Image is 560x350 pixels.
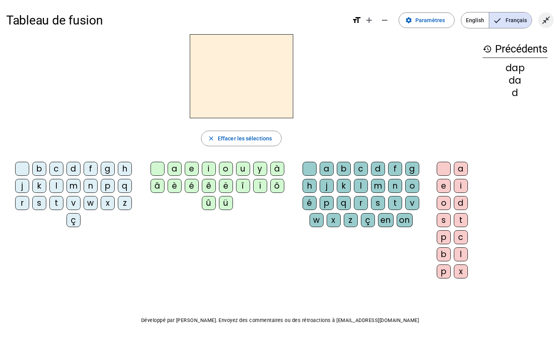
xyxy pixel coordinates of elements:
[454,247,468,261] div: l
[66,213,80,227] div: ç
[236,179,250,193] div: î
[364,16,374,25] mat-icon: add
[236,162,250,176] div: u
[15,179,29,193] div: j
[388,196,402,210] div: t
[437,179,451,193] div: e
[397,213,413,227] div: on
[377,12,392,28] button: Diminuer la taille de la police
[208,135,215,142] mat-icon: close
[270,179,284,193] div: ô
[202,196,216,210] div: û
[483,63,548,73] div: dap
[437,196,451,210] div: o
[66,162,80,176] div: d
[118,179,132,193] div: q
[303,179,317,193] div: h
[32,179,46,193] div: k
[454,264,468,278] div: x
[49,196,63,210] div: t
[118,162,132,176] div: h
[253,179,267,193] div: ï
[118,196,132,210] div: z
[320,196,334,210] div: p
[352,16,361,25] mat-icon: format_size
[32,196,46,210] div: s
[461,12,532,28] mat-button-toggle-group: Language selection
[405,179,419,193] div: o
[344,213,358,227] div: z
[168,162,182,176] div: a
[6,8,346,33] h1: Tableau de fusion
[253,162,267,176] div: y
[219,196,233,210] div: ü
[150,179,164,193] div: â
[320,179,334,193] div: j
[437,247,451,261] div: b
[378,213,394,227] div: en
[380,16,389,25] mat-icon: remove
[218,134,272,143] span: Effacer les sélections
[483,76,548,85] div: da
[388,162,402,176] div: f
[327,213,341,227] div: x
[405,17,412,24] mat-icon: settings
[32,162,46,176] div: b
[461,12,489,28] span: English
[371,162,385,176] div: d
[101,162,115,176] div: g
[437,213,451,227] div: s
[101,179,115,193] div: p
[454,230,468,244] div: c
[310,213,324,227] div: w
[337,196,351,210] div: q
[405,196,419,210] div: v
[84,179,98,193] div: n
[337,179,351,193] div: k
[483,88,548,98] div: d
[66,196,80,210] div: v
[185,162,199,176] div: e
[415,16,445,25] span: Paramètres
[437,264,451,278] div: p
[6,316,554,325] p: Développé par [PERSON_NAME]. Envoyez des commentaires ou des rétroactions à [EMAIL_ADDRESS][DOMAI...
[337,162,351,176] div: b
[371,179,385,193] div: m
[437,230,451,244] div: p
[483,40,548,58] h3: Précédents
[49,162,63,176] div: c
[66,179,80,193] div: m
[101,196,115,210] div: x
[219,179,233,193] div: ë
[454,179,468,193] div: i
[84,162,98,176] div: f
[202,162,216,176] div: i
[538,12,554,28] button: Quitter le plein écran
[84,196,98,210] div: w
[371,196,385,210] div: s
[399,12,455,28] button: Paramètres
[15,196,29,210] div: r
[388,179,402,193] div: n
[303,196,317,210] div: é
[354,196,368,210] div: r
[354,162,368,176] div: c
[454,213,468,227] div: t
[361,213,375,227] div: ç
[361,12,377,28] button: Augmenter la taille de la police
[168,179,182,193] div: è
[354,179,368,193] div: l
[489,12,532,28] span: Français
[219,162,233,176] div: o
[405,162,419,176] div: g
[201,131,282,146] button: Effacer les sélections
[270,162,284,176] div: à
[202,179,216,193] div: ê
[454,196,468,210] div: d
[320,162,334,176] div: a
[454,162,468,176] div: a
[185,179,199,193] div: é
[483,44,492,54] mat-icon: history
[541,16,551,25] mat-icon: close_fullscreen
[49,179,63,193] div: l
